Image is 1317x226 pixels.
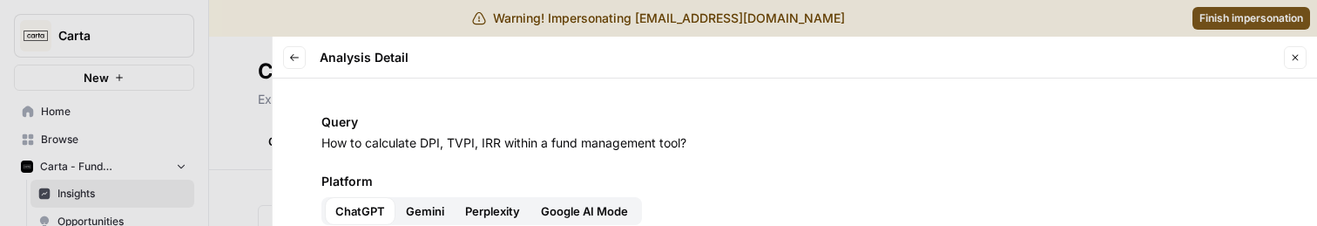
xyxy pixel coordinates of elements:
span: ChatGPT [335,202,385,220]
span: Google AI Mode [541,202,628,220]
span: Query [321,113,1268,131]
button: Perplexity [455,197,530,225]
button: Google AI Mode [530,197,638,225]
span: Platform [321,173,1268,190]
span: Gemini [406,202,444,220]
span: Analysis Detail [320,49,409,66]
span: Perplexity [465,202,520,220]
button: Gemini [395,197,455,225]
p: How to calculate DPI, TVPI, IRR within a fund management tool? [321,134,1268,152]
